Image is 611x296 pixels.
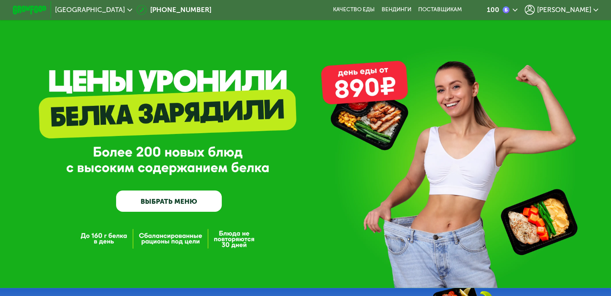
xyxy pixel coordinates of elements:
a: Вендинги [382,6,411,13]
div: поставщикам [418,6,462,13]
span: [PERSON_NAME] [537,6,591,13]
a: [PHONE_NUMBER] [137,5,211,15]
a: Качество еды [333,6,375,13]
div: 100 [486,6,499,13]
a: ВЫБРАТЬ МЕНЮ [116,191,222,212]
span: [GEOGRAPHIC_DATA] [55,6,125,13]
